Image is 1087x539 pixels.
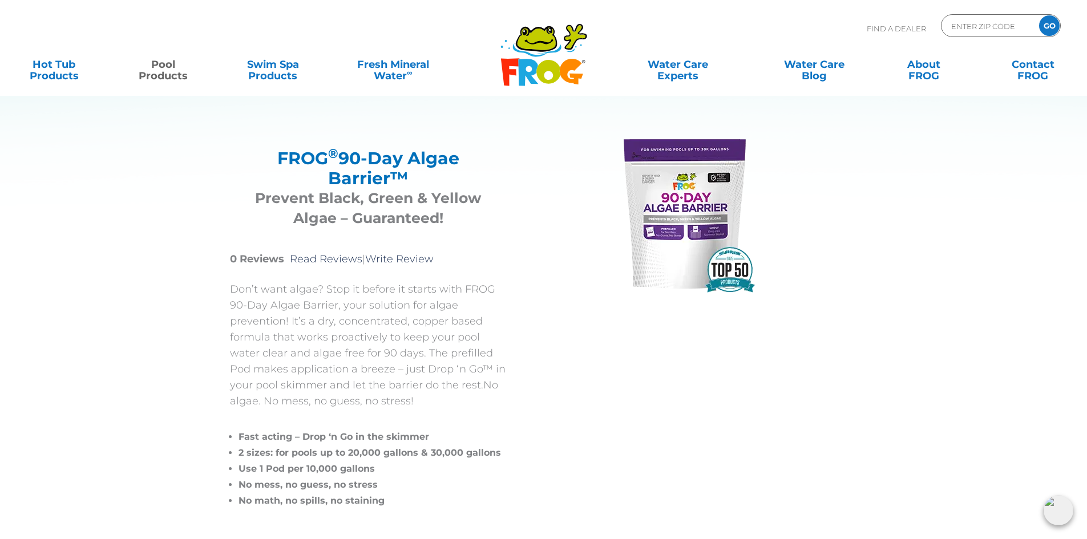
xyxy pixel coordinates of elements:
[11,53,96,76] a: Hot TubProducts
[407,68,413,77] sup: ∞
[290,253,362,265] a: Read Reviews
[244,148,492,188] h2: FROG 90-Day Algae Barrier™
[881,53,966,76] a: AboutFROG
[239,495,385,506] span: No math, no spills, no staining
[867,14,926,43] p: Find A Dealer
[991,53,1076,76] a: ContactFROG
[121,53,206,76] a: PoolProducts
[1039,15,1060,36] input: GO
[230,253,284,265] strong: 0 Reviews
[328,145,338,161] sup: ®
[239,479,378,490] span: No mess, no guess, no stress
[239,461,507,477] li: Use 1 Pod per 10,000 gallons
[230,281,507,409] p: Don’t want algae? Stop it before it starts with FROG 90-Day Algae Barrier, your solution for alga...
[1044,496,1073,525] img: openIcon
[950,18,1027,34] input: Zip Code Form
[231,53,316,76] a: Swim SpaProducts
[239,429,507,445] li: Fast acting – Drop ‘n Go in the skimmer
[244,188,492,228] h3: Prevent Black, Green & Yellow Algae – Guaranteed!
[365,253,434,265] a: Write Review
[230,251,507,267] p: |
[609,53,747,76] a: Water CareExperts
[239,445,507,461] li: 2 sizes: for pools up to 20,000 gallons & 30,000 gallons
[340,53,446,76] a: Fresh MineralWater∞
[771,53,856,76] a: Water CareBlog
